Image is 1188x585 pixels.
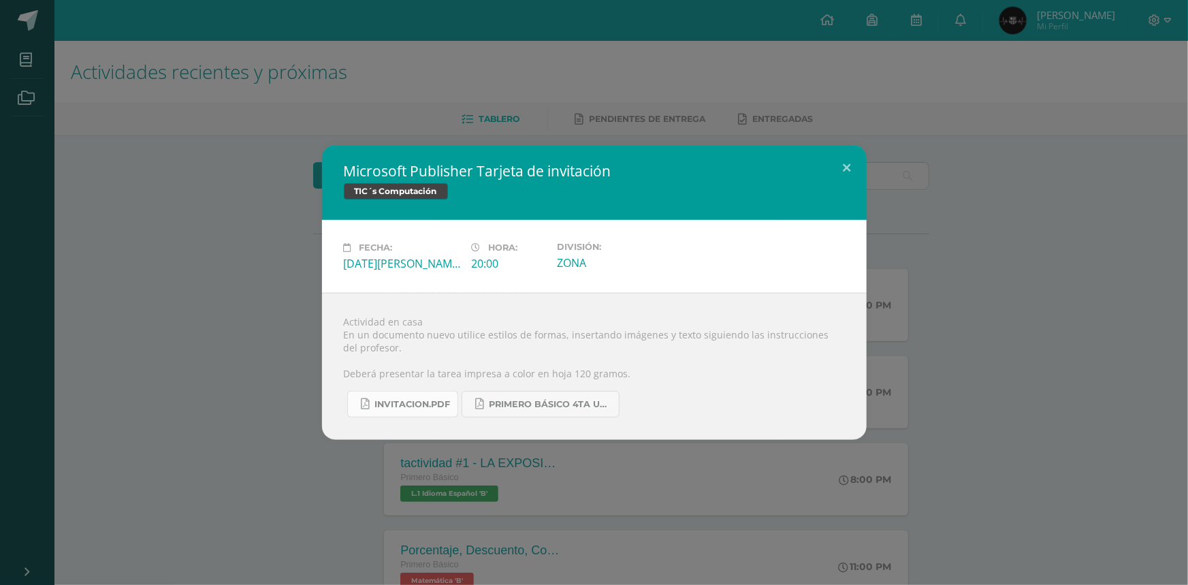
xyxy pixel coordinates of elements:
[557,242,674,252] label: División:
[472,256,546,271] div: 20:00
[344,161,845,180] h2: Microsoft Publisher Tarjeta de invitación
[375,399,451,410] span: INVITACION.pdf
[489,399,612,410] span: PRIMERO BÁSICO 4TA UNIDAD..pdf
[489,242,518,253] span: Hora:
[462,391,620,417] a: PRIMERO BÁSICO 4TA UNIDAD..pdf
[344,256,461,271] div: [DATE][PERSON_NAME]
[322,293,867,440] div: Actividad en casa En un documento nuevo utilice estilos de formas, insertando imágenes y texto si...
[557,255,674,270] div: ZONA
[344,183,448,200] span: TIC´s Computación
[347,391,458,417] a: INVITACION.pdf
[359,242,393,253] span: Fecha:
[828,145,867,191] button: Close (Esc)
